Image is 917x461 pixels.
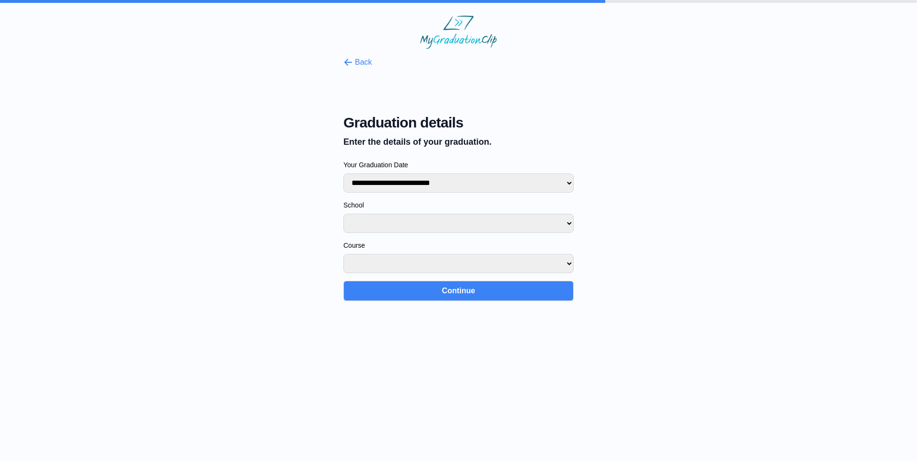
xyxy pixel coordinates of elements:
button: Continue [343,281,574,301]
label: Course [343,241,574,250]
button: Back [343,57,372,68]
label: Your Graduation Date [343,160,574,170]
p: Enter the details of your graduation. [343,135,574,149]
img: MyGraduationClip [420,15,497,49]
label: School [343,200,574,210]
span: Graduation details [343,114,574,131]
